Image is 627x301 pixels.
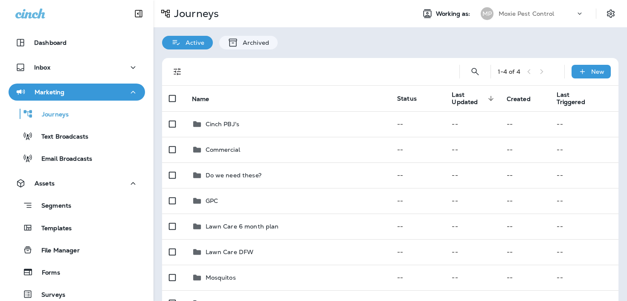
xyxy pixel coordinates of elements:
button: Collapse Sidebar [127,5,151,22]
td: -- [500,137,550,162]
p: Text Broadcasts [33,133,88,141]
button: Dashboard [9,34,145,51]
td: -- [445,214,499,239]
p: Archived [238,39,269,46]
p: Assets [35,180,55,187]
button: Inbox [9,59,145,76]
button: Settings [603,6,618,21]
td: -- [445,162,499,188]
td: -- [550,162,618,188]
span: Status [397,95,417,102]
span: Name [192,95,221,103]
td: -- [390,137,445,162]
td: -- [445,188,499,214]
td: -- [445,137,499,162]
td: -- [550,137,618,162]
p: File Manager [33,247,80,255]
span: Last Triggered [557,91,585,106]
p: Lawn Care 6 month plan [206,223,279,230]
p: Surveys [33,291,65,299]
p: Email Broadcasts [33,155,92,163]
span: Name [192,96,209,103]
p: Templates [33,225,72,233]
p: New [591,68,604,75]
p: Cinch PBJ's [206,121,240,127]
td: -- [390,188,445,214]
p: Do we need these? [206,172,261,179]
p: Marketing [35,89,64,96]
span: Created [507,96,531,103]
button: Templates [9,219,145,237]
div: 1 - 4 of 4 [498,68,520,75]
td: -- [500,265,550,290]
td: -- [390,162,445,188]
button: Filters [169,63,186,80]
td: -- [445,265,499,290]
p: Inbox [34,64,50,71]
button: File Manager [9,241,145,259]
td: -- [550,214,618,239]
button: Search Journeys [467,63,484,80]
p: Journeys [171,7,219,20]
td: -- [500,162,550,188]
td: -- [390,214,445,239]
p: Dashboard [34,39,67,46]
span: Created [507,95,542,103]
td: -- [390,265,445,290]
p: Commercial [206,146,240,153]
td: -- [550,239,618,265]
p: Segments [33,202,71,211]
p: Mosquitos [206,274,236,281]
span: Last Updated [452,91,485,106]
p: Journeys [33,111,69,119]
p: Lawn Care DFW [206,249,254,255]
button: Text Broadcasts [9,127,145,145]
td: -- [390,239,445,265]
button: Journeys [9,105,145,123]
td: -- [550,111,618,137]
p: Moxie Pest Control [499,10,554,17]
td: -- [445,111,499,137]
button: Assets [9,175,145,192]
td: -- [550,265,618,290]
button: Forms [9,263,145,281]
td: -- [500,214,550,239]
td: -- [550,188,618,214]
td: -- [500,188,550,214]
button: Email Broadcasts [9,149,145,167]
div: MP [481,7,493,20]
span: Working as: [436,10,472,17]
td: -- [445,239,499,265]
p: GPC [206,197,218,204]
span: Last Triggered [557,91,596,106]
p: Forms [33,269,60,277]
td: -- [390,111,445,137]
td: -- [500,111,550,137]
span: Last Updated [452,91,496,106]
button: Segments [9,196,145,214]
p: Active [181,39,204,46]
td: -- [500,239,550,265]
button: Marketing [9,84,145,101]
